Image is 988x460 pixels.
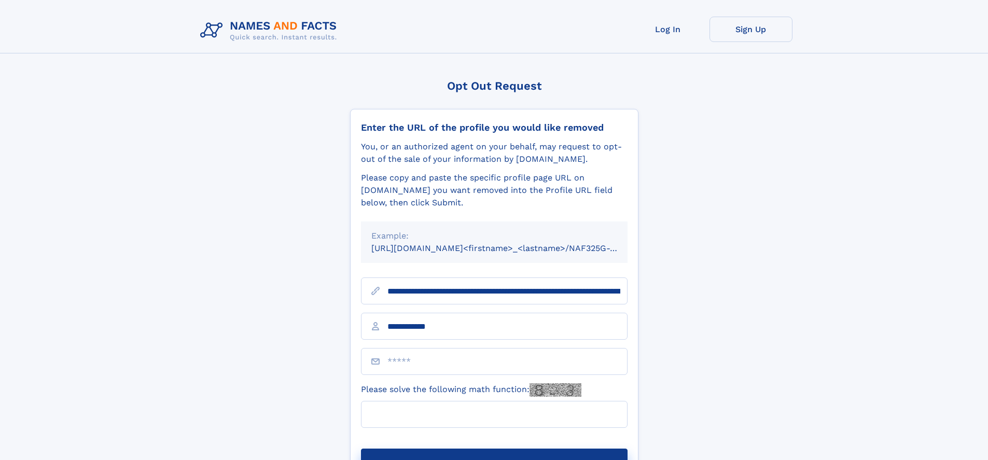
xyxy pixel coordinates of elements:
a: Log In [627,17,709,42]
div: You, or an authorized agent on your behalf, may request to opt-out of the sale of your informatio... [361,141,628,165]
div: Enter the URL of the profile you would like removed [361,122,628,133]
div: Opt Out Request [350,79,638,92]
div: Please copy and paste the specific profile page URL on [DOMAIN_NAME] you want removed into the Pr... [361,172,628,209]
label: Please solve the following math function: [361,383,581,397]
a: Sign Up [709,17,792,42]
small: [URL][DOMAIN_NAME]<firstname>_<lastname>/NAF325G-xxxxxxxx [371,243,647,253]
div: Example: [371,230,617,242]
img: Logo Names and Facts [196,17,345,45]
